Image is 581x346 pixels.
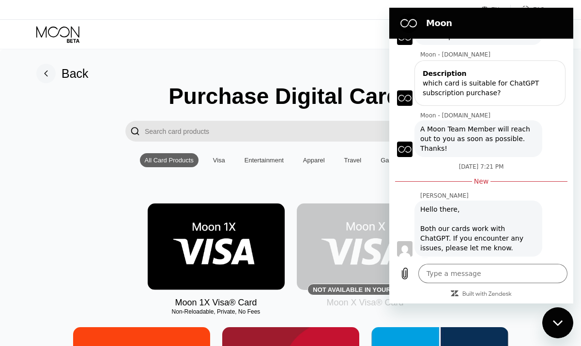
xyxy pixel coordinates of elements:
iframe: Button to launch messaging window, conversation in progress [542,307,573,338]
div: FAQ [533,6,545,13]
div:  [125,121,145,142]
div: Apparel [303,157,325,164]
div: Visa [213,157,225,164]
div: Gaming [381,157,403,164]
div: Visa [208,153,230,167]
div: Non-Reloadable, Private, No Fees [148,308,285,315]
div: EN [491,6,500,13]
div: Travel [344,157,362,164]
div: Not available in your region [297,203,434,290]
div: Apparel [298,153,330,167]
div: Moon 1X Visa® Card [175,298,257,308]
div: FAQ [511,5,545,14]
div: Moon X Visa® Card [326,298,403,308]
div: Purchase Digital Cards [168,83,413,109]
div: Not available in your region [313,286,417,293]
div: Back [61,67,89,81]
div: All Card Products [145,157,194,164]
div: EN [481,5,511,14]
div: Back [36,64,89,83]
div:  [130,126,140,137]
div: All Card Products [140,153,199,167]
div: Gaming [376,153,408,167]
iframe: Messaging window [389,8,573,303]
div: Entertainment [240,153,289,167]
div: Entertainment [245,157,284,164]
div: Travel [339,153,367,167]
input: Search card products [145,121,456,142]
